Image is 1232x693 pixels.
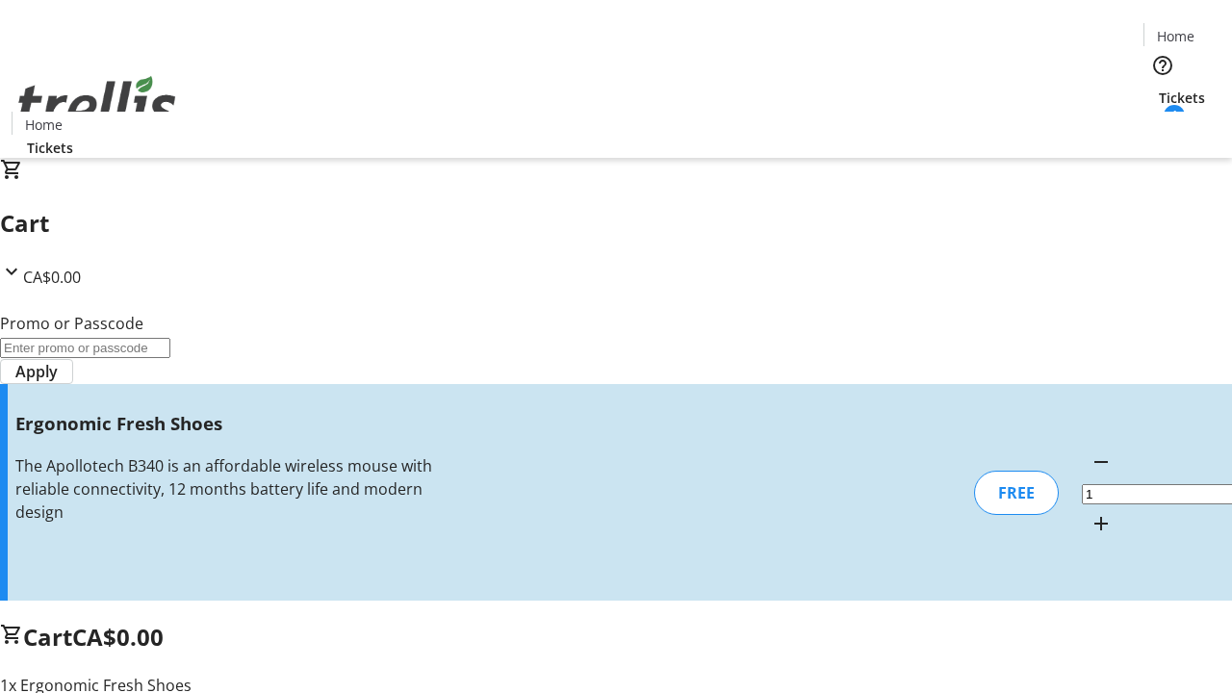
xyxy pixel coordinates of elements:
button: Increment by one [1082,504,1120,543]
button: Help [1143,46,1182,85]
img: Orient E2E Organization XcBwJAKo9D's Logo [12,55,183,151]
button: Decrement by one [1082,443,1120,481]
span: CA$0.00 [72,621,164,653]
span: CA$0.00 [23,267,81,288]
span: Home [25,115,63,135]
div: The Apollotech B340 is an affordable wireless mouse with reliable connectivity, 12 months battery... [15,454,436,524]
a: Tickets [12,138,89,158]
span: Tickets [27,138,73,158]
a: Home [13,115,74,135]
span: Home [1157,26,1194,46]
a: Home [1144,26,1206,46]
h3: Ergonomic Fresh Shoes [15,410,436,437]
span: Apply [15,360,58,383]
button: Cart [1143,108,1182,146]
div: FREE [974,471,1059,515]
a: Tickets [1143,88,1220,108]
span: Tickets [1159,88,1205,108]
